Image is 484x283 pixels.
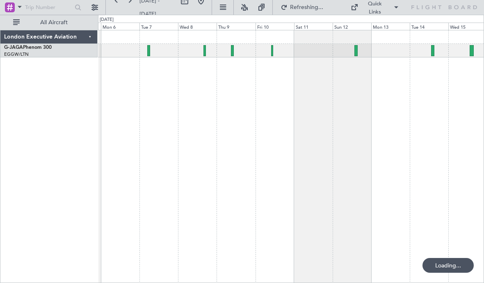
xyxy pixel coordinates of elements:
div: Mon 13 [371,23,410,30]
div: Wed 8 [178,23,217,30]
span: Refreshing... [289,5,324,10]
div: Sun 12 [333,23,371,30]
button: All Aircraft [9,16,89,29]
button: Quick Links [347,1,403,14]
div: Tue 7 [139,23,178,30]
div: Tue 14 [410,23,448,30]
div: [DATE] [100,16,114,23]
a: G-JAGAPhenom 300 [4,45,52,50]
a: EGGW/LTN [4,51,29,57]
div: Mon 6 [101,23,139,30]
div: Sat 11 [294,23,333,30]
button: Refreshing... [277,1,326,14]
div: Loading... [422,258,474,273]
input: Trip Number [25,1,72,14]
div: Fri 10 [256,23,294,30]
div: Thu 9 [217,23,255,30]
span: All Aircraft [21,20,87,25]
span: G-JAGA [4,45,23,50]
